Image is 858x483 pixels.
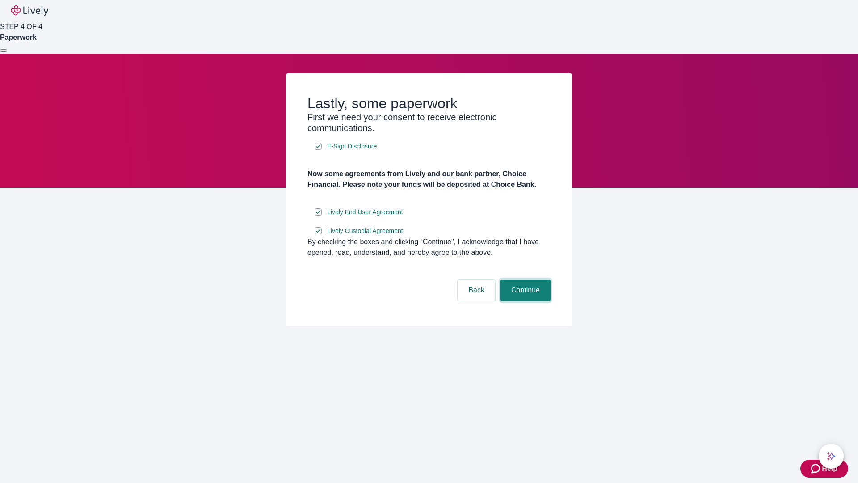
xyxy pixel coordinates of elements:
[307,237,551,258] div: By checking the boxes and clicking “Continue", I acknowledge that I have opened, read, understand...
[325,225,405,237] a: e-sign disclosure document
[307,112,551,133] h3: First we need your consent to receive electronic communications.
[327,208,403,217] span: Lively End User Agreement
[307,95,551,112] h2: Lastly, some paperwork
[327,142,377,151] span: E-Sign Disclosure
[327,226,403,236] span: Lively Custodial Agreement
[827,452,836,461] svg: Lively AI Assistant
[11,5,48,16] img: Lively
[307,169,551,190] h4: Now some agreements from Lively and our bank partner, Choice Financial. Please note your funds wi...
[800,460,848,478] button: Zendesk support iconHelp
[325,207,405,218] a: e-sign disclosure document
[500,280,551,301] button: Continue
[822,463,837,474] span: Help
[811,463,822,474] svg: Zendesk support icon
[819,444,844,469] button: chat
[458,280,495,301] button: Back
[325,141,379,152] a: e-sign disclosure document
